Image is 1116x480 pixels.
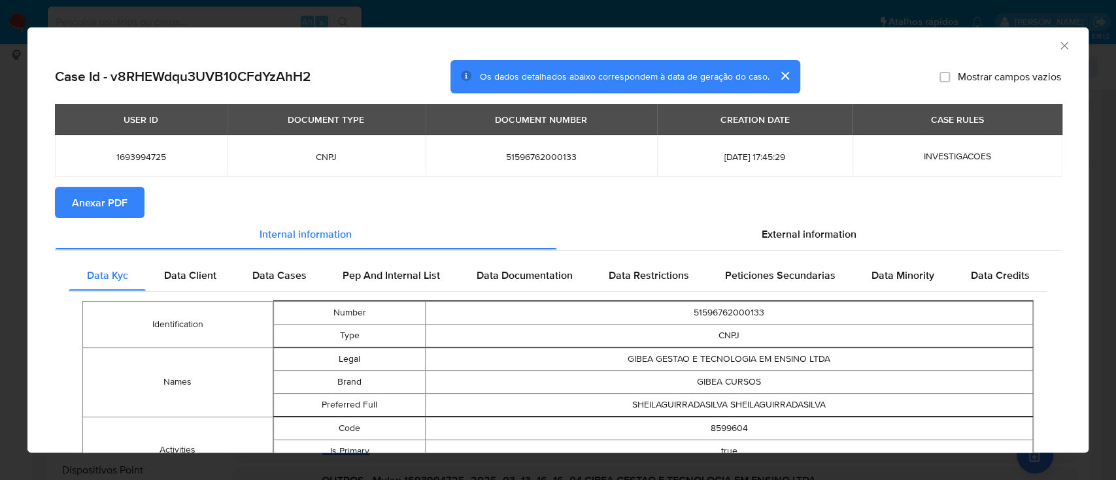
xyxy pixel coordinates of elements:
div: CASE RULES [923,108,992,131]
div: CREATION DATE [713,108,798,131]
span: Data Restrictions [609,267,689,282]
td: Identification [83,301,273,347]
button: cerrar [769,60,800,91]
span: Data Minority [871,267,934,282]
span: Data Kyc [87,267,128,282]
span: CNPJ [243,151,409,163]
div: DOCUMENT NUMBER [487,108,595,131]
div: closure-recommendation-modal [27,27,1089,453]
td: 8599604 [426,417,1033,440]
span: 51596762000133 [441,151,641,163]
span: Internal information [260,226,352,241]
div: Detailed internal info [69,259,1047,291]
div: DOCUMENT TYPE [280,108,372,131]
span: Data Credits [970,267,1029,282]
td: Is Primary [273,440,425,462]
span: Data Documentation [476,267,572,282]
input: Mostrar campos vazios [939,71,950,82]
span: Data Cases [252,267,307,282]
span: Peticiones Secundarias [725,267,836,282]
td: GIBEA CURSOS [426,370,1033,393]
span: External information [762,226,856,241]
span: Os dados detalhados abaixo correspondem à data de geração do caso. [480,70,769,83]
span: Pep And Internal List [343,267,440,282]
td: Legal [273,347,425,370]
td: Brand [273,370,425,393]
td: Names [83,347,273,417]
span: [DATE] 17:45:29 [673,151,837,163]
span: Mostrar campos vazios [958,70,1061,83]
span: INVESTIGACOES [924,150,991,163]
td: GIBEA GESTAO E TECNOLOGIA EM ENSINO LTDA [426,347,1033,370]
h2: Case Id - v8RHEWdqu3UVB10CFdYzAhH2 [55,68,311,85]
td: Type [273,324,425,347]
td: 51596762000133 [426,301,1033,324]
div: Detailed info [55,218,1061,249]
td: Code [273,417,425,440]
span: Data Client [164,267,216,282]
td: SHEILAGUIRRADASILVA SHEILAGUIRRADASILVA [426,393,1033,416]
td: CNPJ [426,324,1033,347]
button: Anexar PDF [55,187,144,218]
td: true [426,440,1033,462]
td: Number [273,301,425,324]
td: Preferred Full [273,393,425,416]
span: 1693994725 [71,151,211,163]
button: Fechar a janela [1058,39,1070,51]
div: USER ID [116,108,166,131]
span: Anexar PDF [72,188,127,217]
